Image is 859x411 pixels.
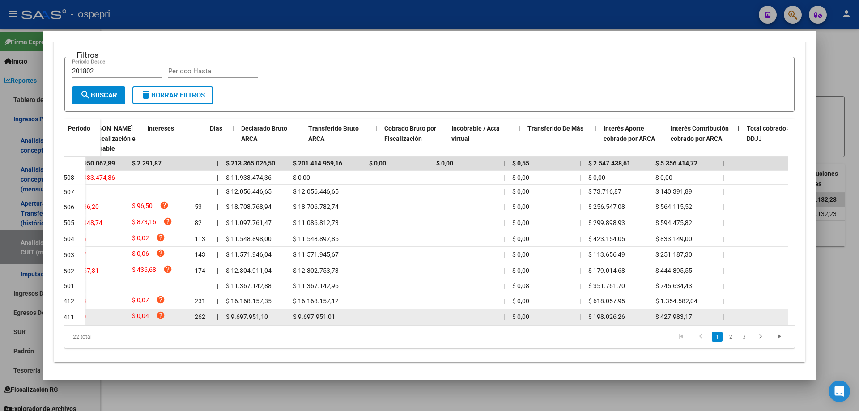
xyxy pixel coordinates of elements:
[132,86,213,104] button: Borrar Filtros
[132,201,153,213] span: $ 96,50
[588,282,625,289] span: $ 351.761,70
[512,203,529,210] span: $ 0,00
[723,174,724,181] span: |
[723,235,724,242] span: |
[226,235,272,242] span: $ 11.548.898,00
[655,282,692,289] span: $ 745.634,43
[372,119,381,158] datatable-header-cell: |
[360,267,361,274] span: |
[588,313,625,320] span: $ 198.026,26
[655,267,692,274] span: $ 444.895,55
[217,251,218,258] span: |
[80,89,91,100] mat-icon: search
[503,251,505,258] span: |
[579,267,581,274] span: |
[734,119,743,158] datatable-header-cell: |
[747,125,797,142] span: Total cobrado Sin DDJJ
[579,235,581,242] span: |
[293,188,339,195] span: $ 12.056.446,65
[723,188,724,195] span: |
[723,282,724,289] span: |
[195,219,202,226] span: 82
[579,203,581,210] span: |
[579,297,581,305] span: |
[226,251,272,258] span: $ 11.571.946,04
[293,203,339,210] span: $ 18.706.782,74
[81,119,144,158] datatable-header-cell: Deuda Bruta Neto de Fiscalización e Incobrable
[226,219,272,226] span: $ 11.097.761,47
[360,235,361,242] span: |
[503,174,505,181] span: |
[512,235,529,242] span: $ 0,00
[723,160,724,167] span: |
[655,313,692,320] span: $ 427.983,17
[503,313,505,320] span: |
[579,188,581,195] span: |
[232,125,234,132] span: |
[588,174,605,181] span: $ 0,00
[672,332,689,342] a: go to first page
[360,251,361,258] span: |
[588,219,625,226] span: $ 299.898,93
[723,251,724,258] span: |
[293,219,339,226] span: $ 11.086.812,73
[217,174,218,181] span: |
[369,160,386,167] span: $ 0,00
[503,160,505,167] span: |
[140,89,151,100] mat-icon: delete
[588,235,625,242] span: $ 423.154,05
[226,313,268,320] span: $ 9.697.951,10
[195,297,205,305] span: 231
[381,119,448,158] datatable-header-cell: Cobrado Bruto por Fiscalización
[132,217,156,229] span: $ 873,16
[80,91,117,99] span: Buscar
[360,174,361,181] span: |
[69,219,102,226] span: $ 10.948,74
[512,313,529,320] span: $ 0,00
[132,233,149,245] span: $ 0,02
[69,160,115,167] span: $ 11.950.067,89
[725,332,736,342] a: 2
[156,233,165,242] i: help
[655,235,692,242] span: $ 833.149,00
[195,203,202,210] span: 53
[588,297,625,305] span: $ 618.057,95
[737,329,751,344] li: page 3
[132,295,149,307] span: $ 0,07
[132,160,162,167] span: $ 2.291,87
[724,329,737,344] li: page 2
[132,249,149,261] span: $ 0,06
[692,332,709,342] a: go to previous page
[226,188,272,195] span: $ 12.056.446,65
[293,174,310,181] span: $ 0,00
[144,119,206,158] datatable-header-cell: Intereses
[217,235,218,242] span: |
[752,332,769,342] a: go to next page
[436,160,453,167] span: $ 0,00
[229,119,238,158] datatable-header-cell: |
[217,282,218,289] span: |
[512,297,529,305] span: $ 0,00
[206,119,229,158] datatable-header-cell: Dias
[655,251,692,258] span: $ 251.187,30
[156,311,165,320] i: help
[588,160,630,167] span: $ 2.547.438,61
[738,125,740,132] span: |
[595,125,596,132] span: |
[723,219,724,226] span: |
[512,219,529,226] span: $ 0,00
[360,203,361,210] span: |
[68,125,90,132] span: Período
[723,267,724,274] span: |
[588,267,625,274] span: $ 179.014,68
[503,267,505,274] span: |
[360,282,361,289] span: |
[72,86,125,104] button: Buscar
[743,119,810,158] datatable-header-cell: Total cobrado Sin DDJJ
[238,119,305,158] datatable-header-cell: Declarado Bruto ARCA
[448,119,515,158] datatable-header-cell: Incobrable / Acta virtual
[226,267,272,274] span: $ 12.304.911,04
[293,235,339,242] span: $ 11.548.897,85
[217,267,218,274] span: |
[515,119,524,158] datatable-header-cell: |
